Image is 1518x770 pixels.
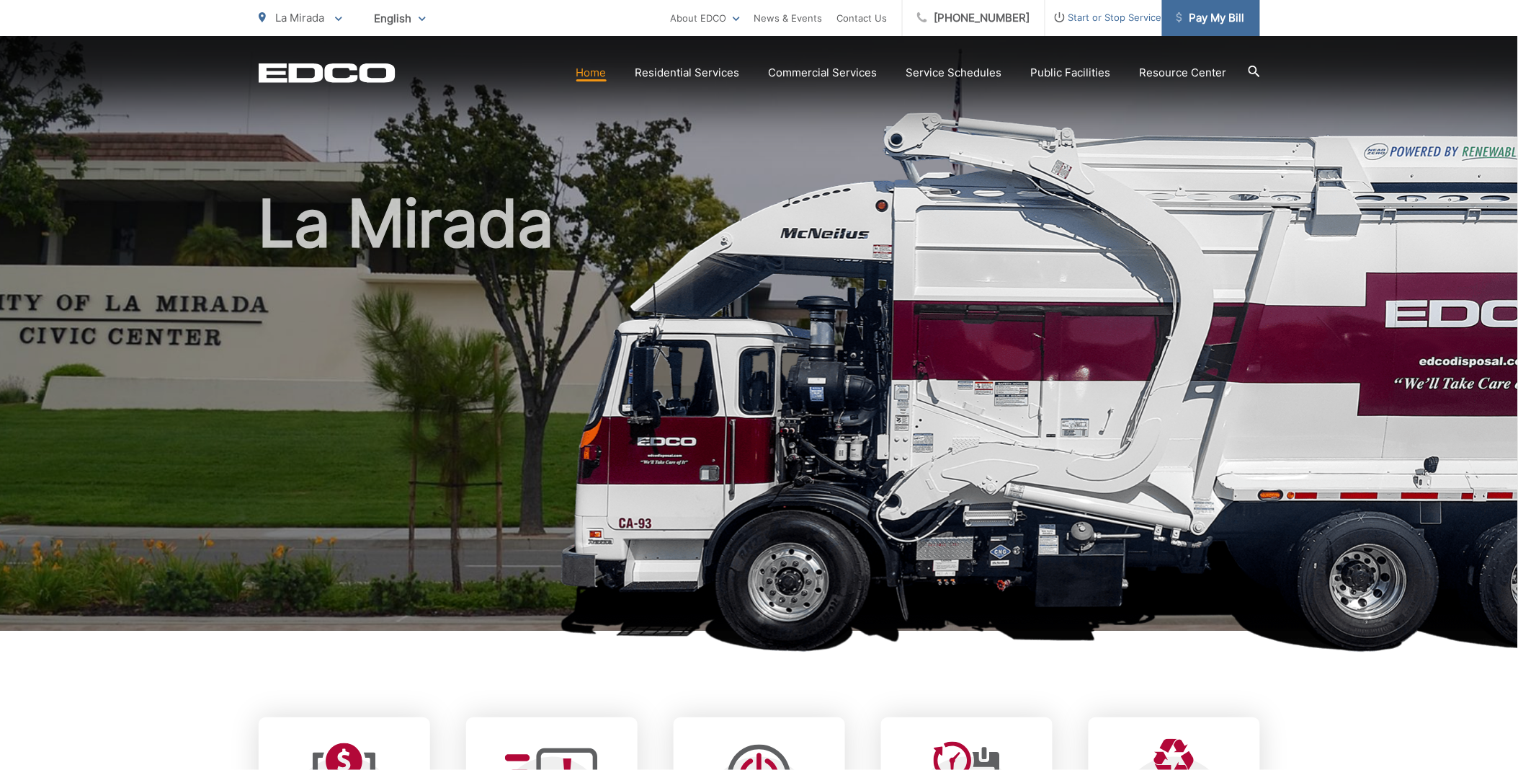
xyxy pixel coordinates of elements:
a: About EDCO [671,9,740,27]
span: La Mirada [276,11,325,25]
span: Pay My Bill [1177,9,1245,27]
span: English [364,6,437,31]
a: Contact Us [837,9,888,27]
a: Commercial Services [769,64,878,81]
a: Resource Center [1140,64,1227,81]
a: Home [576,64,607,81]
a: EDCD logo. Return to the homepage. [259,63,396,83]
a: Residential Services [635,64,740,81]
h1: La Mirada [259,187,1260,644]
a: News & Events [754,9,823,27]
a: Service Schedules [906,64,1002,81]
a: Public Facilities [1031,64,1111,81]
